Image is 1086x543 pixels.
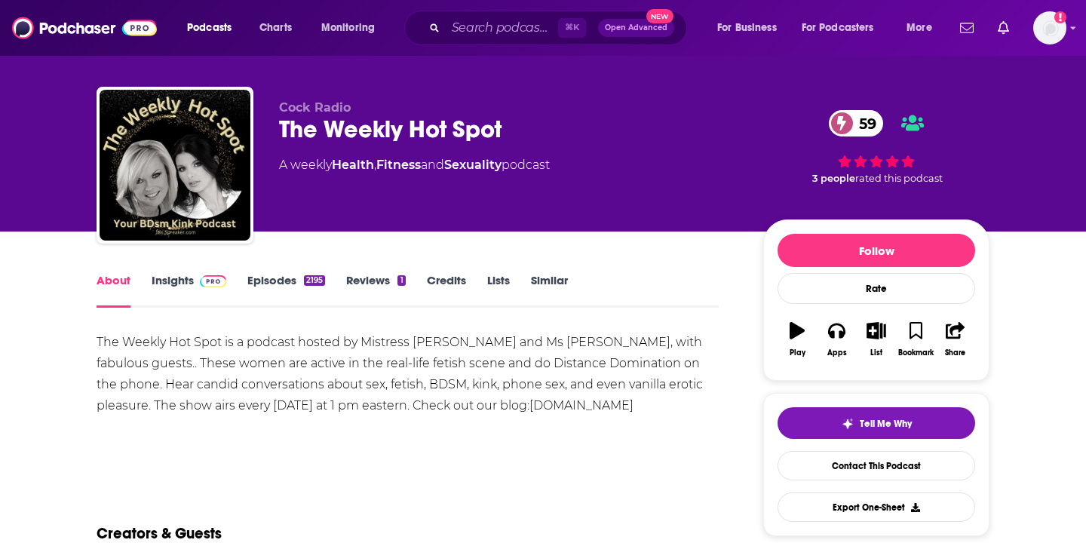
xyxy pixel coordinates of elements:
a: Health [332,158,374,172]
a: Show notifications dropdown [992,15,1015,41]
button: open menu [792,16,896,40]
div: Rate [778,273,975,304]
img: Podchaser Pro [200,275,226,287]
img: User Profile [1033,11,1066,44]
button: open menu [176,16,251,40]
span: 59 [844,110,884,137]
span: Open Advanced [605,24,667,32]
div: A weekly podcast [279,156,550,174]
img: tell me why sparkle [842,418,854,430]
span: Tell Me Why [860,418,912,430]
a: Fitness [376,158,421,172]
span: Podcasts [187,17,232,38]
button: Share [936,312,975,367]
div: 2195 [304,275,325,286]
img: Podchaser - Follow, Share and Rate Podcasts [12,14,157,42]
a: Contact This Podcast [778,451,975,480]
a: Credits [427,273,466,308]
div: 1 [397,275,405,286]
span: Charts [259,17,292,38]
svg: Add a profile image [1054,11,1066,23]
button: Bookmark [896,312,935,367]
button: Apps [817,312,856,367]
div: List [870,348,882,357]
a: InsightsPodchaser Pro [152,273,226,308]
span: Monitoring [321,17,375,38]
span: rated this podcast [855,173,943,184]
div: Search podcasts, credits, & more... [419,11,701,45]
button: Show profile menu [1033,11,1066,44]
span: Logged in as AparnaKulkarni [1033,11,1066,44]
button: open menu [311,16,394,40]
button: Follow [778,234,975,267]
span: For Business [717,17,777,38]
div: Bookmark [898,348,934,357]
div: Share [945,348,965,357]
a: [DOMAIN_NAME] [529,398,633,413]
span: New [646,9,673,23]
button: List [857,312,896,367]
a: Sexuality [444,158,502,172]
input: Search podcasts, credits, & more... [446,16,558,40]
span: More [907,17,932,38]
span: and [421,158,444,172]
button: Play [778,312,817,367]
button: open menu [896,16,951,40]
a: 59 [829,110,884,137]
h2: Creators & Guests [97,524,222,543]
div: 59 3 peoplerated this podcast [763,100,989,194]
a: Charts [250,16,301,40]
span: 3 people [812,173,855,184]
button: open menu [707,16,796,40]
span: For Podcasters [802,17,874,38]
span: ⌘ K [558,18,586,38]
a: Similar [531,273,568,308]
span: Cock Radio [279,100,351,115]
span: , [374,158,376,172]
a: About [97,273,130,308]
div: The Weekly Hot Spot is a podcast hosted by Mistress [PERSON_NAME] and Ms [PERSON_NAME], with fabu... [97,332,719,416]
a: Reviews1 [346,273,405,308]
a: Show notifications dropdown [954,15,980,41]
a: Episodes2195 [247,273,325,308]
button: Open AdvancedNew [598,19,674,37]
a: Lists [487,273,510,308]
button: tell me why sparkleTell Me Why [778,407,975,439]
div: Apps [827,348,847,357]
div: Play [790,348,805,357]
button: Export One-Sheet [778,492,975,522]
img: The Weekly Hot Spot [100,90,250,241]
